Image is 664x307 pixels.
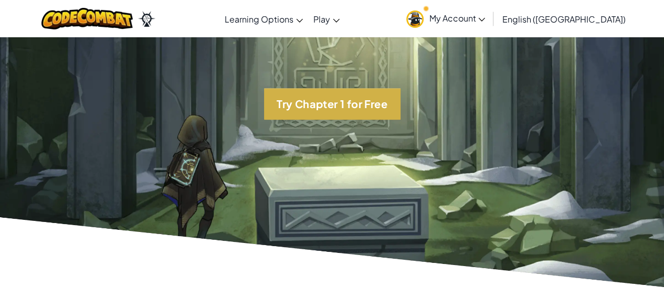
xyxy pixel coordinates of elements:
[406,10,424,28] img: avatar
[138,11,155,27] img: Ozaria
[225,14,293,25] span: Learning Options
[313,14,330,25] span: Play
[264,88,400,120] button: Try Chapter 1 for Free
[502,14,625,25] span: English ([GEOGRAPHIC_DATA])
[401,2,490,35] a: My Account
[41,8,133,29] img: CodeCombat logo
[219,5,308,33] a: Learning Options
[497,5,630,33] a: English ([GEOGRAPHIC_DATA])
[429,13,485,24] span: My Account
[308,5,345,33] a: Play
